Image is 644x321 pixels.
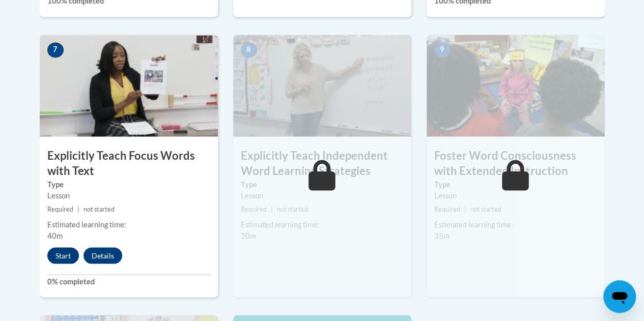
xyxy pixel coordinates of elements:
label: 0% completed [47,276,210,287]
label: Type [47,179,210,190]
button: Details [83,247,122,264]
span: 40m [47,231,63,240]
label: Type [434,179,597,190]
div: Lesson [434,190,597,201]
span: 35m [434,231,450,240]
label: Type [241,179,404,190]
h3: Foster Word Consciousness with Extended Instruction [427,148,605,179]
div: Estimated learning time: [434,219,597,230]
div: Estimated learning time: [47,219,210,230]
img: Course Image [427,35,605,136]
span: not started [83,205,115,213]
div: Lesson [47,190,210,201]
h3: Explicitly Teach Focus Words with Text [40,148,218,179]
iframe: Button to launch messaging window [603,280,636,313]
button: Start [47,247,79,264]
span: not started [470,205,501,213]
span: Required [47,205,73,213]
span: 8 [241,42,257,57]
span: 20m [241,231,256,240]
span: | [464,205,466,213]
span: Required [241,205,267,213]
span: | [77,205,79,213]
img: Course Image [233,35,411,136]
span: 9 [434,42,451,57]
span: Required [434,205,460,213]
div: Lesson [241,190,404,201]
span: | [271,205,273,213]
h3: Explicitly Teach Independent Word Learning Strategies [233,148,411,179]
div: Estimated learning time: [241,219,404,230]
span: not started [277,205,308,213]
span: 7 [47,42,64,57]
img: Course Image [40,35,218,136]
